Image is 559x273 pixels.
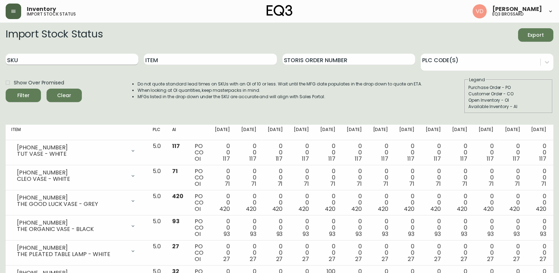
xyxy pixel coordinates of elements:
span: 93 [172,217,180,225]
button: Filter [6,89,41,102]
th: [DATE] [499,125,526,140]
div: [PHONE_NUMBER] [17,245,126,251]
span: 71 [515,180,520,188]
span: 71 [462,180,467,188]
span: 93 [435,230,441,238]
div: THE GOOD LUCK VASE - GREY [17,201,126,207]
span: 420 [272,205,283,213]
h2: Import Stock Status [6,28,103,42]
th: [DATE] [236,125,262,140]
div: 0 0 [294,143,309,162]
span: 117 [276,155,283,163]
div: [PHONE_NUMBER]THE ORGANIC VASE - BLACK [11,218,141,234]
div: 0 0 [215,168,230,187]
span: 93 [329,230,335,238]
div: 0 0 [320,143,335,162]
span: 71 [330,180,335,188]
div: 0 0 [452,243,467,262]
span: 27 [276,255,283,263]
div: 0 0 [373,143,388,162]
span: 27 [513,255,520,263]
div: Filter [17,91,30,100]
span: 71 [172,167,178,175]
div: 0 0 [294,193,309,212]
span: 27 [329,255,335,263]
div: 0 0 [215,218,230,237]
div: 0 0 [215,193,230,212]
th: [DATE] [209,125,236,140]
div: 0 0 [399,218,414,237]
span: [PERSON_NAME] [492,6,542,12]
span: OI [195,155,201,163]
div: 0 0 [268,243,283,262]
div: 0 0 [426,143,441,162]
span: 27 [408,255,414,263]
div: PO CO [195,218,203,237]
div: Available Inventory - AI [468,103,549,110]
th: [DATE] [394,125,420,140]
th: [DATE] [420,125,446,140]
div: 0 0 [426,168,441,187]
div: 0 0 [241,193,256,212]
span: 420 [172,192,183,200]
div: 0 0 [452,143,467,162]
div: 0 0 [347,168,362,187]
div: [PHONE_NUMBER] [17,170,126,176]
li: Do not quote standard lead times on SKUs with an OI of 10 or less. Wait until the MFG date popula... [138,81,423,87]
div: 0 0 [373,218,388,237]
span: 93 [540,230,546,238]
div: 0 0 [294,168,309,187]
span: Clear [52,91,76,100]
h5: import stock status [27,12,76,16]
div: PO CO [195,143,203,162]
span: 93 [382,230,388,238]
div: 0 0 [373,193,388,212]
div: PO CO [195,168,203,187]
div: 0 0 [294,243,309,262]
th: [DATE] [367,125,394,140]
div: [PERSON_NAME] [15,13,117,24]
span: 117 [172,142,180,150]
span: OI [195,205,201,213]
span: 71 [357,180,362,188]
span: Export [524,31,548,40]
div: TUT VASE - WHITE [17,151,126,157]
div: Jeté [15,26,53,35]
span: 117 [513,155,520,163]
span: 93 [514,230,520,238]
th: PLC [147,125,166,140]
div: 0 0 [268,168,283,187]
span: 27 [487,255,494,263]
span: Inventory [27,6,56,12]
div: 0 0 [479,168,494,187]
span: 93 [356,230,362,238]
th: [DATE] [473,125,499,140]
span: 71 [225,180,230,188]
span: 117 [355,155,362,163]
th: [DATE] [446,125,473,140]
div: 0 0 [531,218,546,237]
div: [PHONE_NUMBER]THE GOOD LUCK VASE - GREY [11,193,141,209]
div: [PHONE_NUMBER]TUT VASE - WHITE [11,143,141,159]
div: [PHONE_NUMBER] [17,144,126,151]
div: 0 0 [373,243,388,262]
div: 0 0 [347,243,362,262]
div: 0 0 [399,243,414,262]
td: 5.0 [147,165,166,190]
span: 420 [457,205,467,213]
div: 0 0 [531,143,546,162]
span: 27 [223,255,230,263]
span: 117 [223,155,230,163]
span: 27 [434,255,441,263]
div: 0 0 [505,243,520,262]
th: [DATE] [525,125,552,140]
span: 420 [536,205,546,213]
span: 93 [277,230,283,238]
span: 117 [434,155,441,163]
div: 0 0 [426,243,441,262]
div: 0 0 [320,218,335,237]
span: 27 [540,255,546,263]
span: OI [195,180,201,188]
span: 71 [409,180,414,188]
span: 117 [249,155,256,163]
